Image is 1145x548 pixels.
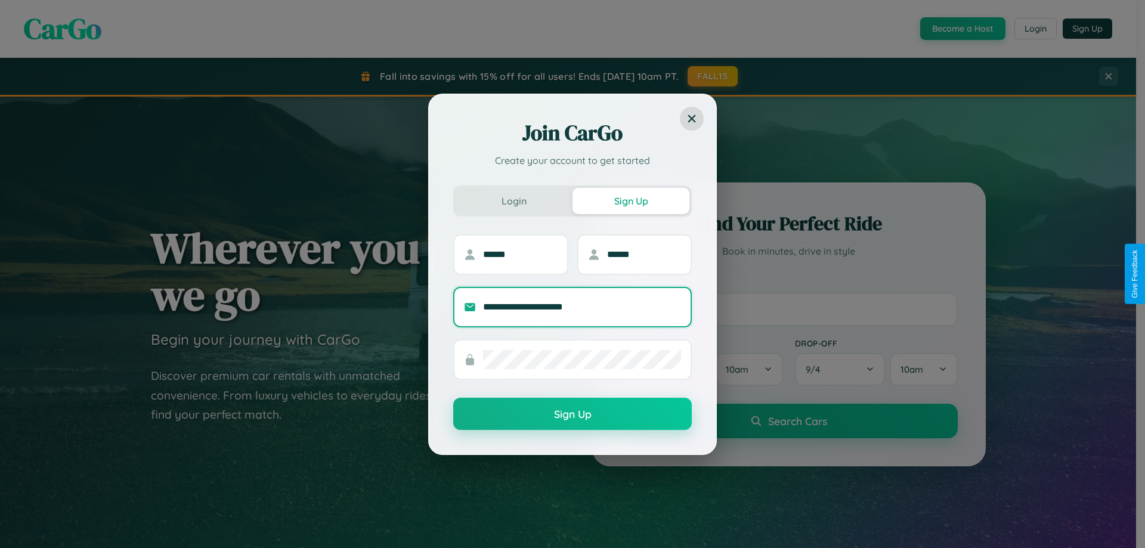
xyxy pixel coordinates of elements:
h2: Join CarGo [453,119,692,147]
button: Login [456,188,572,214]
div: Give Feedback [1131,250,1139,298]
button: Sign Up [453,398,692,430]
button: Sign Up [572,188,689,214]
p: Create your account to get started [453,153,692,168]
